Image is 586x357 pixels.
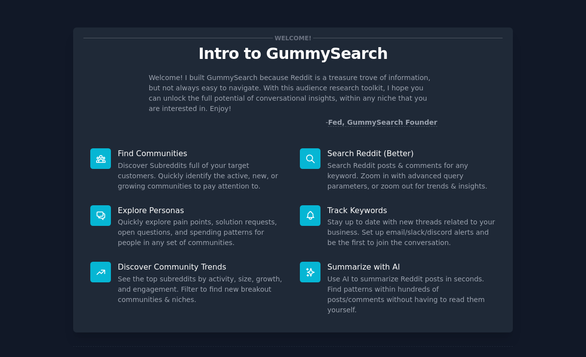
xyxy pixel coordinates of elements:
[118,148,286,159] p: Find Communities
[118,161,286,192] dd: Discover Subreddits full of your target customers. Quickly identify the active, new, or growing c...
[118,274,286,305] dd: See the top subreddits by activity, size, growth, and engagement. Filter to find new breakout com...
[83,45,503,62] p: Intro to GummySearch
[327,262,496,272] p: Summarize with AI
[118,262,286,272] p: Discover Community Trends
[325,117,437,128] div: -
[118,205,286,216] p: Explore Personas
[328,118,437,127] a: Fed, GummySearch Founder
[149,73,437,114] p: Welcome! I built GummySearch because Reddit is a treasure trove of information, but not always ea...
[327,274,496,315] dd: Use AI to summarize Reddit posts in seconds. Find patterns within hundreds of posts/comments with...
[327,205,496,216] p: Track Keywords
[327,148,496,159] p: Search Reddit (Better)
[327,161,496,192] dd: Search Reddit posts & comments for any keyword. Zoom in with advanced query parameters, or zoom o...
[118,217,286,248] dd: Quickly explore pain points, solution requests, open questions, and spending patterns for people ...
[273,33,313,43] span: Welcome!
[327,217,496,248] dd: Stay up to date with new threads related to your business. Set up email/slack/discord alerts and ...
